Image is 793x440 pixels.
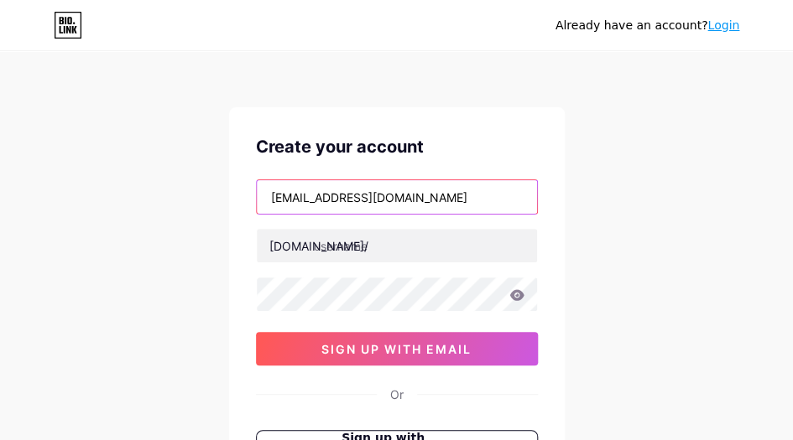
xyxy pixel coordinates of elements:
[321,342,472,356] span: sign up with email
[257,180,537,214] input: Email
[556,17,739,34] div: Already have an account?
[269,237,368,255] div: [DOMAIN_NAME]/
[257,229,537,262] input: username
[707,18,739,32] a: Login
[390,386,404,403] div: Or
[256,332,538,365] button: sign up with email
[256,134,538,159] div: Create your account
